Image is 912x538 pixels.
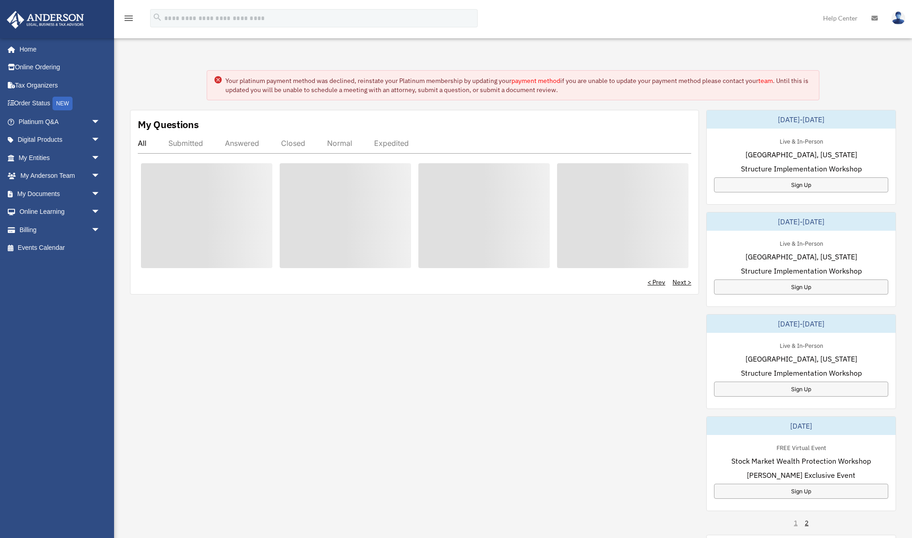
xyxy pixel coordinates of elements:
div: Live & In-Person [772,238,830,248]
span: arrow_drop_down [91,167,109,186]
div: FREE Virtual Event [769,442,834,452]
div: [DATE] [707,417,896,435]
a: Digital Productsarrow_drop_down [6,131,114,149]
div: Answered [225,139,259,148]
a: Events Calendar [6,239,114,257]
div: [DATE]-[DATE] [707,110,896,129]
a: payment method [511,77,560,85]
div: Submitted [168,139,203,148]
div: All [138,139,146,148]
a: Order StatusNEW [6,94,114,113]
span: Structure Implementation Workshop [741,163,862,174]
span: arrow_drop_down [91,185,109,203]
a: Home [6,40,109,58]
span: [PERSON_NAME] Exclusive Event [747,470,855,481]
div: Closed [281,139,305,148]
span: [GEOGRAPHIC_DATA], [US_STATE] [745,149,857,160]
a: My Entitiesarrow_drop_down [6,149,114,167]
div: Expedited [374,139,409,148]
a: Sign Up [714,177,888,192]
a: Online Ordering [6,58,114,77]
span: Structure Implementation Workshop [741,265,862,276]
div: Normal [327,139,352,148]
div: Live & In-Person [772,340,830,350]
span: arrow_drop_down [91,131,109,150]
div: Your platinum payment method was declined, reinstate your Platinum membership by updating your if... [225,76,812,94]
a: < Prev [647,278,665,287]
a: My Documentsarrow_drop_down [6,185,114,203]
div: Live & In-Person [772,136,830,145]
a: Billingarrow_drop_down [6,221,114,239]
a: menu [123,16,134,24]
a: Sign Up [714,382,888,397]
a: 2 [805,518,808,528]
div: My Questions [138,118,199,131]
i: menu [123,13,134,24]
img: Anderson Advisors Platinum Portal [4,11,87,29]
a: Sign Up [714,279,888,295]
a: Next > [672,278,691,287]
i: search [152,12,162,22]
a: team [758,77,773,85]
a: Online Learningarrow_drop_down [6,203,114,221]
span: arrow_drop_down [91,221,109,239]
a: Tax Organizers [6,76,114,94]
span: [GEOGRAPHIC_DATA], [US_STATE] [745,353,857,364]
div: [DATE]-[DATE] [707,315,896,333]
a: Sign Up [714,484,888,499]
a: Platinum Q&Aarrow_drop_down [6,113,114,131]
span: arrow_drop_down [91,113,109,131]
span: Structure Implementation Workshop [741,367,862,378]
span: arrow_drop_down [91,149,109,167]
span: [GEOGRAPHIC_DATA], [US_STATE] [745,251,857,262]
img: User Pic [891,11,905,25]
div: [DATE]-[DATE] [707,212,896,231]
a: My Anderson Teamarrow_drop_down [6,167,114,185]
div: NEW [52,97,73,110]
span: arrow_drop_down [91,203,109,222]
span: Stock Market Wealth Protection Workshop [731,455,871,466]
